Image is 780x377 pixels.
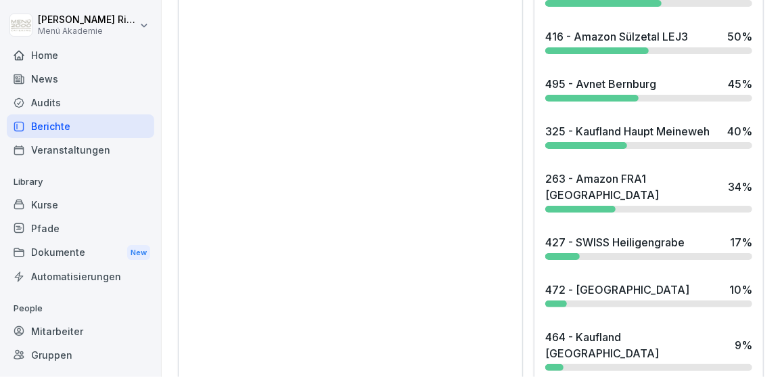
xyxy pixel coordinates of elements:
a: Home [7,43,154,67]
div: 495 - Avnet Bernburg [545,76,656,92]
a: Berichte [7,114,154,138]
a: Veranstaltungen [7,138,154,162]
a: 472 - [GEOGRAPHIC_DATA]10% [540,276,758,313]
div: 9 % [735,337,752,353]
a: Mitarbeiter [7,319,154,343]
a: Pfade [7,217,154,240]
p: [PERSON_NAME] Riediger [38,14,137,26]
a: 464 - Kaufland [GEOGRAPHIC_DATA]9% [540,324,758,376]
div: 464 - Kaufland [GEOGRAPHIC_DATA] [545,329,728,361]
p: Menü Akademie [38,26,137,36]
div: New [127,245,150,261]
a: Audits [7,91,154,114]
div: 40 % [727,123,752,139]
div: 325 - Kaufland Haupt Meineweh [545,123,710,139]
a: 263 - Amazon FRA1 [GEOGRAPHIC_DATA]34% [540,165,758,218]
div: 472 - [GEOGRAPHIC_DATA] [545,282,689,298]
div: 17 % [730,234,752,250]
a: 325 - Kaufland Haupt Meineweh40% [540,118,758,154]
a: 427 - SWISS Heiligengrabe17% [540,229,758,265]
div: 416 - Amazon Sülzetal LEJ3 [545,28,688,45]
a: Automatisierungen [7,265,154,288]
div: 50 % [727,28,752,45]
a: DokumenteNew [7,240,154,265]
a: News [7,67,154,91]
div: 45 % [728,76,752,92]
a: Kurse [7,193,154,217]
p: People [7,298,154,319]
a: 495 - Avnet Bernburg45% [540,70,758,107]
div: 10 % [729,282,752,298]
div: 427 - SWISS Heiligengrabe [545,234,685,250]
p: Library [7,171,154,193]
a: Gruppen [7,343,154,367]
div: Dokumente [7,240,154,265]
div: 263 - Amazon FRA1 [GEOGRAPHIC_DATA] [545,171,721,203]
a: 416 - Amazon Sülzetal LEJ350% [540,23,758,60]
div: 34 % [728,179,752,195]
